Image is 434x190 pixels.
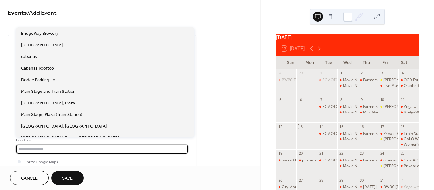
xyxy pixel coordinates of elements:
div: Movie Night in plaza/big screen [337,136,358,142]
div: 26 [278,178,283,182]
div: SCMOTO Bike Night w/ BridgeWay Brewing [323,104,398,109]
div: 8 [339,98,344,102]
div: Movie Night in plaza/big screen [343,110,398,115]
div: City Market / Wicked Event - Train station [276,184,296,190]
div: Movie Night - big screen [337,104,358,109]
div: Live Music Hosted by City Market: Tru Phonic 7-10pm [378,83,398,88]
div: Movie Night in plaza/big screen [343,163,398,169]
div: 3 [380,71,384,76]
span: cabanas [21,53,37,60]
div: Cars & Coffee [398,158,419,163]
div: [DATE] [PERSON_NAME] market [363,184,419,190]
div: 6 [298,98,303,102]
div: 21 [319,151,323,156]
div: 20 [298,151,303,156]
div: Cars & Coffee [404,158,428,163]
span: Cancel [21,175,38,182]
div: Gal-O-Ween Brunch and Seasonal Sips Wine Tasting at Rotie [398,136,419,142]
div: Women's Run Event with Run-In and Asics [398,142,419,147]
div: Mauldin Movie Nights / City of Mauldin [378,77,398,83]
div: 17 [380,124,384,129]
div: 19 [278,151,283,156]
div: Mauldin Movie Nights / City of Mauldin [378,136,398,142]
div: 9 [360,98,364,102]
div: Movie Night - big screen [337,77,358,83]
div: Mini Maestros Music Class [363,110,410,115]
span: Main Stage, Plaza (Train Station) [21,111,82,118]
div: Tue [319,56,338,69]
div: Mauldin Movie Nights / City of Mauldin [378,163,398,169]
div: 10 [380,98,384,102]
div: pilates - grassy area/stage [302,158,349,163]
span: Cabanas Rooftop [21,65,54,71]
div: 12 [278,124,283,129]
div: Wed [338,56,357,69]
div: 29 [298,71,303,76]
div: SCMOTO Bike Night w/ BridgeWay Brewing [323,131,398,136]
div: Sacred Opera "A Night In [GEOGRAPHIC_DATA] Opera" Show on Main Stage [282,158,414,163]
div: 7 [319,98,323,102]
span: Dodge Parking Lot [21,77,57,83]
button: Save [51,171,84,185]
div: 5 [278,98,283,102]
div: Private event - wedding [398,163,419,169]
div: Mon [300,56,319,69]
div: 1 [339,71,344,76]
div: BWBC Halloween Costume Contest - train station [378,184,398,190]
div: 15 [339,124,344,129]
div: Sun [281,56,300,69]
div: OCD Foundation - South Carolina Walk [398,77,419,83]
div: Fri [376,56,394,69]
span: [GEOGRAPHIC_DATA], [GEOGRAPHIC_DATA] [21,123,107,129]
div: Movie Night - big screen [337,131,358,136]
div: Halloween farmer's market [358,184,378,190]
div: SCMOTO Bike Night w/ BridgeWay Brewing [317,158,337,163]
div: Movie Night in plaza/big screen [337,163,358,169]
div: Farmers Market - Train Station, Via Corso, BridgeWay Blvd [358,77,378,83]
div: 18 [400,124,405,129]
div: SCMOTO Bike Night w/ BridgeWay Brewing [317,104,337,109]
div: Movie Night - big screen [337,184,358,190]
div: Movie Night in plaza/big screen [343,83,398,88]
div: SCMOTO Bike Night w/ BridgeWay Brewing [323,158,398,163]
div: Oktoberfest hosted by City Market [398,83,419,88]
span: Link to Google Maps [24,159,58,166]
div: Movie Night - big screen [337,158,358,163]
div: Yoga with Emily [398,184,419,190]
div: 1 [400,178,405,182]
div: 13 [298,124,303,129]
span: Main Stage and Train Station [21,88,76,95]
div: Farmers Market - Train Station, Via Corso, BridgeWay Blvd [358,131,378,136]
div: Private Event in Train Station [378,131,398,136]
div: Movie Night - big screen [343,158,385,163]
div: 28 [319,178,323,182]
div: Sacred Opera "A Night In Italy Opera" Show on Main Stage [276,158,296,163]
div: 30 [319,71,323,76]
div: 16 [360,124,364,129]
div: 24 [380,151,384,156]
div: BWBC Fundraiser - Train Station, TV, stage [282,77,356,83]
div: Farmers Market - Train Station, Via Corso, BridgeWay Blvd [358,158,378,163]
div: 2 [360,71,364,76]
button: Cancel [10,171,49,185]
div: Yoga with Emily [398,104,419,109]
span: [GEOGRAPHIC_DATA] [21,42,63,48]
div: 23 [360,151,364,156]
div: 27 [298,178,303,182]
div: Movie Night - big screen [343,104,385,109]
div: 22 [339,151,344,156]
span: Save [62,175,73,182]
span: BridgeWay Brewery [21,30,58,37]
div: pilates - grassy area/stage [296,158,317,163]
div: Movie Night - big screen [343,184,385,190]
span: [GEOGRAPHIC_DATA], Plaza, [GEOGRAPHIC_DATA] [21,135,119,141]
div: Movie Night in plaza/big screen [337,83,358,88]
div: 28 [278,71,283,76]
div: Movie Night in plaza/big screen [337,110,358,115]
div: 14 [319,124,323,129]
div: Movie Night - big screen [343,131,385,136]
div: [DATE] [276,34,419,41]
div: SCMOTO Bike Night w/ BridgeWay Brewing [317,77,337,83]
div: 4 [400,71,405,76]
